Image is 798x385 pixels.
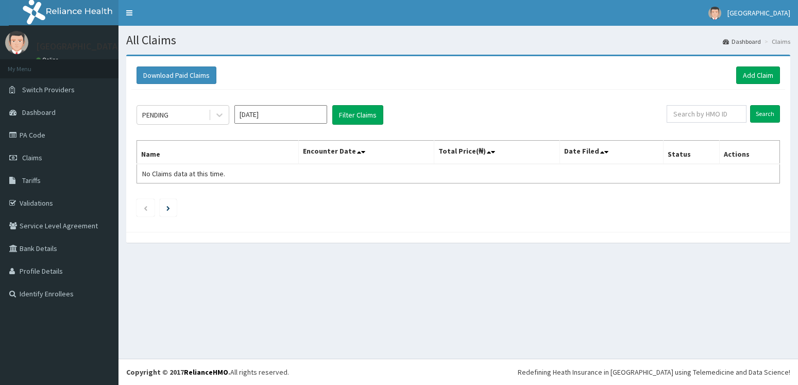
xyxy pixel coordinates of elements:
th: Encounter Date [299,141,434,164]
a: Previous page [143,203,148,212]
th: Date Filed [559,141,663,164]
th: Status [664,141,720,164]
button: Filter Claims [332,105,383,125]
span: Tariffs [22,176,41,185]
a: Next page [166,203,170,212]
a: Add Claim [736,66,780,84]
div: Redefining Heath Insurance in [GEOGRAPHIC_DATA] using Telemedicine and Data Science! [518,367,790,377]
a: RelianceHMO [184,367,228,377]
a: Dashboard [723,37,761,46]
input: Search by HMO ID [667,105,746,123]
th: Total Price(₦) [434,141,559,164]
p: [GEOGRAPHIC_DATA] [36,42,121,51]
th: Actions [719,141,779,164]
img: User Image [708,7,721,20]
span: Dashboard [22,108,56,117]
input: Search [750,105,780,123]
span: Claims [22,153,42,162]
div: PENDING [142,110,168,120]
span: No Claims data at this time. [142,169,225,178]
img: User Image [5,31,28,54]
span: Switch Providers [22,85,75,94]
strong: Copyright © 2017 . [126,367,230,377]
footer: All rights reserved. [118,359,798,385]
h1: All Claims [126,34,790,47]
span: [GEOGRAPHIC_DATA] [727,8,790,18]
input: Select Month and Year [234,105,327,124]
li: Claims [762,37,790,46]
th: Name [137,141,299,164]
button: Download Paid Claims [137,66,216,84]
a: Online [36,56,61,63]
